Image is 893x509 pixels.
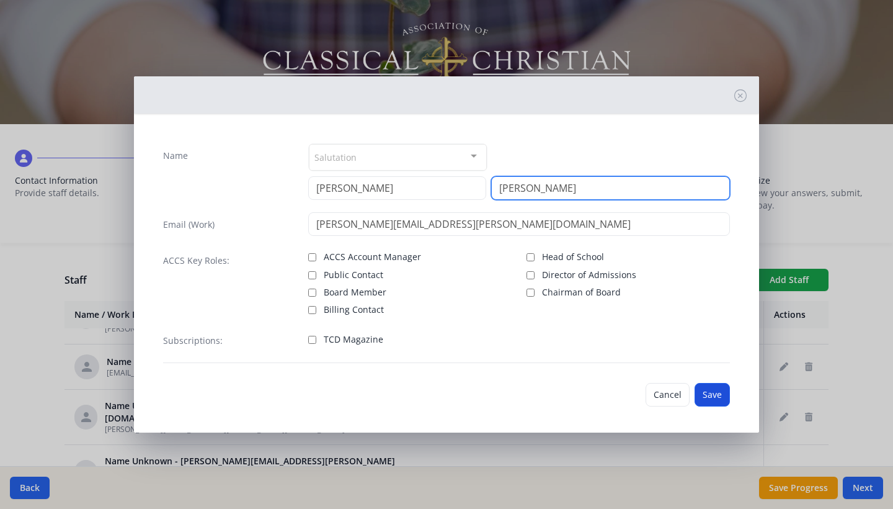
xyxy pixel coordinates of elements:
span: Head of School [542,251,604,263]
input: Chairman of Board [526,289,535,297]
input: Director of Admissions [526,271,535,279]
input: Public Contact [308,271,316,279]
span: Board Member [324,286,386,299]
span: Public Contact [324,269,383,281]
input: Billing Contact [308,306,316,314]
span: Salutation [314,150,357,164]
label: ACCS Key Roles: [163,254,229,267]
span: Chairman of Board [542,286,621,299]
input: Head of School [526,253,535,261]
button: Cancel [646,383,690,407]
label: Subscriptions: [163,335,223,347]
input: TCD Magazine [308,336,316,344]
input: contact@site.com [308,212,731,236]
input: Last Name [491,176,730,200]
label: Name [163,150,188,162]
span: ACCS Account Manager [324,251,421,263]
input: Board Member [308,289,316,297]
span: TCD Magazine [324,333,383,346]
label: Email (Work) [163,218,215,231]
input: ACCS Account Manager [308,253,316,261]
span: Director of Admissions [542,269,636,281]
button: Save [695,383,730,407]
input: First Name [308,176,486,200]
span: Billing Contact [324,304,384,316]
